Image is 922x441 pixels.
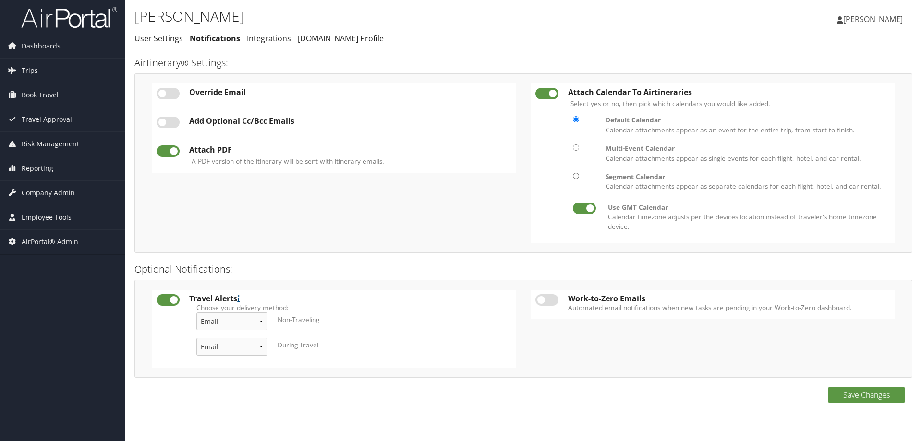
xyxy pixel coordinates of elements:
[568,303,890,312] label: Automated email notifications when new tasks are pending in your Work-to-Zero dashboard.
[21,6,117,29] img: airportal-logo.png
[22,230,78,254] span: AirPortal® Admin
[570,99,770,108] label: Select yes or no, then pick which calendars you would like added.
[22,34,61,58] span: Dashboards
[568,88,890,96] div: Attach Calendar To Airtineraries
[189,294,511,303] div: Travel Alerts
[843,14,903,24] span: [PERSON_NAME]
[22,59,38,83] span: Trips
[606,143,886,153] div: Multi-Event Calendar
[608,203,883,232] label: Calendar timezone adjusts per the devices location instead of traveler's home timezone device.
[298,33,384,44] a: [DOMAIN_NAME] Profile
[192,156,384,166] label: A PDF version of the itinerary will be sent with itinerary emails.
[22,181,75,205] span: Company Admin
[190,33,240,44] a: Notifications
[134,56,912,70] h3: Airtinerary® Settings:
[568,294,890,303] div: Work-to-Zero Emails
[278,315,319,324] label: Non-Traveling
[134,6,653,26] h1: [PERSON_NAME]
[189,88,511,96] div: Override Email
[22,205,72,229] span: Employee Tools
[606,172,886,191] label: Calendar attachments appear as separate calendars for each flight, hotel, and car rental.
[22,107,72,131] span: Travel Approval
[22,132,79,156] span: Risk Management
[606,172,886,181] div: Segment Calendar
[22,156,53,180] span: Reporting
[134,33,183,44] a: User Settings
[22,83,59,107] span: Book Travel
[606,115,886,135] label: Calendar attachments appear as an event for the entire trip, from start to finish.
[837,5,912,34] a: [PERSON_NAME]
[608,203,883,212] div: Use GMT Calendar
[606,115,886,125] div: Default Calendar
[134,262,912,276] h3: Optional Notifications:
[606,143,886,163] label: Calendar attachments appear as single events for each flight, hotel, and car rental.
[247,33,291,44] a: Integrations
[189,117,511,125] div: Add Optional Cc/Bcc Emails
[278,340,318,350] label: During Travel
[196,303,504,312] label: Choose your delivery method:
[189,145,511,154] div: Attach PDF
[828,387,905,403] button: Save Changes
